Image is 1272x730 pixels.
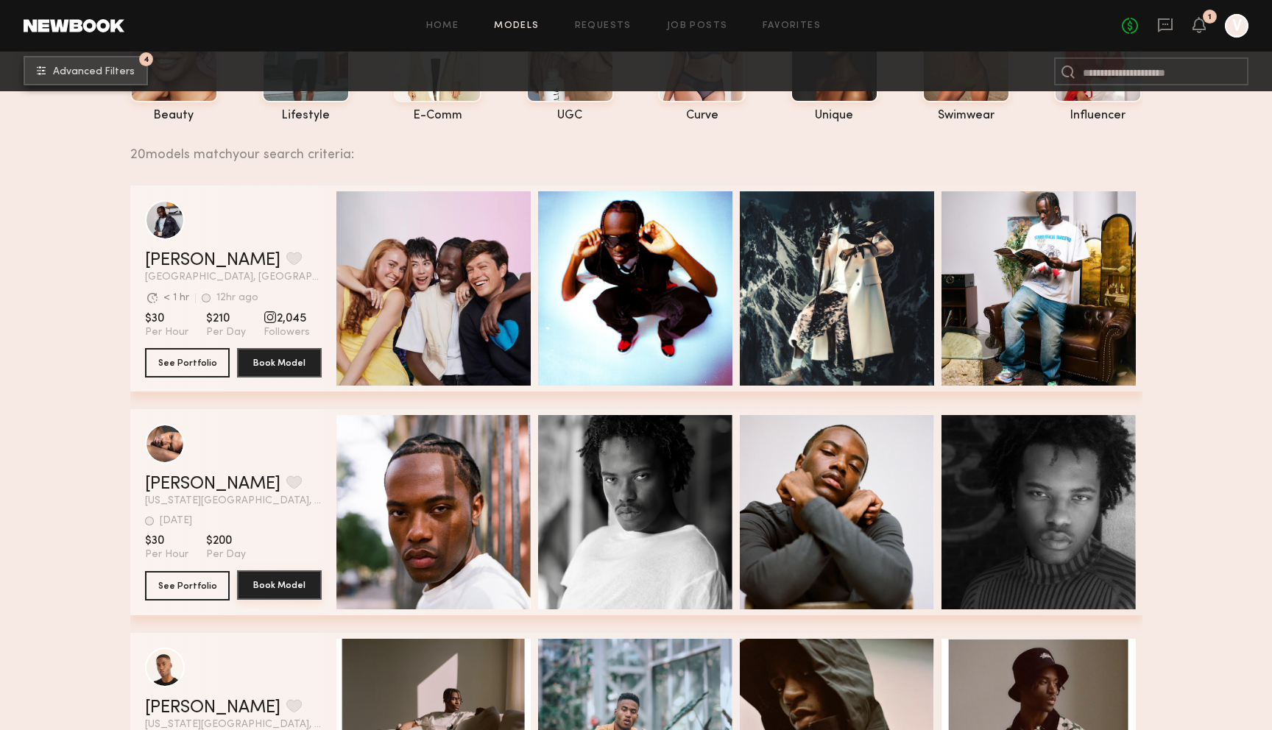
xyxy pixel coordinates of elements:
span: $30 [145,534,188,548]
div: e-comm [394,110,481,122]
span: $200 [206,534,246,548]
div: UGC [526,110,614,122]
div: influencer [1054,110,1142,122]
div: 1 [1208,13,1212,21]
div: curve [658,110,746,122]
span: 2,045 [264,311,310,326]
a: [PERSON_NAME] [145,699,280,717]
a: [PERSON_NAME] [145,252,280,269]
a: Models [494,21,539,31]
span: Per Day [206,326,246,339]
a: Book Model [237,571,322,600]
a: Job Posts [667,21,728,31]
span: $210 [206,311,246,326]
span: [GEOGRAPHIC_DATA], [GEOGRAPHIC_DATA] [145,272,322,283]
a: Home [426,21,459,31]
div: lifestyle [262,110,350,122]
span: Per Hour [145,326,188,339]
div: [DATE] [160,516,192,526]
div: swimwear [922,110,1010,122]
a: [PERSON_NAME] [145,475,280,493]
span: Followers [264,326,310,339]
div: unique [791,110,878,122]
button: See Portfolio [145,348,230,378]
span: $30 [145,311,188,326]
span: Per Day [206,548,246,561]
a: V [1225,14,1248,38]
span: 4 [144,56,149,63]
div: 12hr ago [216,293,258,303]
a: Requests [575,21,632,31]
span: [US_STATE][GEOGRAPHIC_DATA], [GEOGRAPHIC_DATA] [145,496,322,506]
span: [US_STATE][GEOGRAPHIC_DATA], [GEOGRAPHIC_DATA] [145,720,322,730]
div: 20 models match your search criteria: [130,131,1131,162]
span: Advanced Filters [53,67,135,77]
button: See Portfolio [145,571,230,600]
a: Favorites [763,21,821,31]
button: Book Model [237,570,322,600]
button: Book Model [237,348,322,378]
span: Per Hour [145,548,188,561]
div: beauty [130,110,218,122]
div: < 1 hr [163,293,189,303]
button: 4Advanced Filters [24,56,148,85]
